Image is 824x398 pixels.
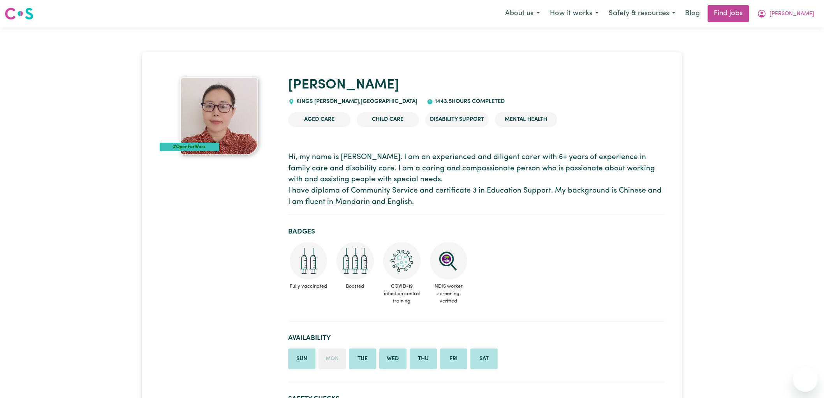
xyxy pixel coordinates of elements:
iframe: Button to launch messaging window [793,367,818,392]
img: Hui [180,77,258,155]
li: Available on Tuesday [349,348,376,370]
img: Care and support worker has received 2 doses of COVID-19 vaccine [290,242,327,279]
div: #OpenForWork [160,143,219,151]
button: How it works [545,5,604,22]
li: Mental Health [495,112,557,127]
li: Aged Care [288,112,350,127]
p: Hi, my name is [PERSON_NAME]. I am an experienced and diligent carer with 6+ years of experience ... [288,152,664,208]
button: Safety & resources [604,5,680,22]
span: Boosted [335,279,375,293]
li: Unavailable on Monday [319,348,346,370]
h2: Availability [288,334,664,342]
a: Blog [680,5,704,22]
a: Hui's profile picture'#OpenForWork [160,77,279,155]
h2: Badges [288,228,664,236]
a: Careseekers logo [5,5,33,23]
li: Available on Saturday [470,348,498,370]
span: [PERSON_NAME] [769,10,814,18]
img: CS Academy: COVID-19 Infection Control Training course completed [383,242,421,279]
span: Fully vaccinated [288,279,329,293]
span: 1443.5 hours completed [433,99,505,104]
span: COVID-19 infection control training [382,279,422,308]
li: Available on Friday [440,348,467,370]
li: Disability Support [425,112,489,127]
li: Available on Sunday [288,348,315,370]
span: NDIS worker screening verified [428,279,469,308]
li: Available on Wednesday [379,348,407,370]
img: Careseekers logo [5,7,33,21]
a: [PERSON_NAME] [288,78,399,92]
img: Care and support worker has received booster dose of COVID-19 vaccination [336,242,374,279]
span: KINGS [PERSON_NAME] , [GEOGRAPHIC_DATA] [294,99,417,104]
button: My Account [752,5,819,22]
li: Child care [357,112,419,127]
img: NDIS Worker Screening Verified [430,242,467,279]
li: Available on Thursday [410,348,437,370]
a: Find jobs [708,5,749,22]
button: About us [500,5,545,22]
